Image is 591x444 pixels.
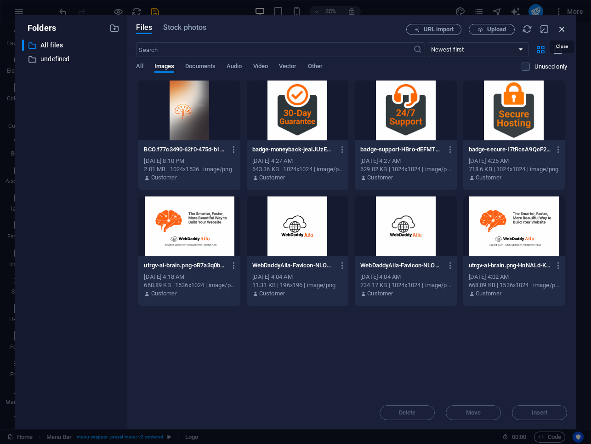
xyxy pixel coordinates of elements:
input: Search [136,42,413,57]
span: Images [154,61,175,74]
i: Reload [522,24,532,34]
p: Folders [22,22,56,34]
div: [DATE] 4:04 AM [360,273,451,281]
p: badge-secure-I7tRcsA9QcF29GFcMTtBNg.png [469,145,551,154]
div: undefined [22,53,119,65]
div: [DATE] 4:27 AM [360,157,451,165]
button: URL import [406,24,461,35]
div: 11.31 KB | 196x196 | image/png [252,281,343,289]
p: Customer [151,173,177,182]
div: [DATE] 4:27 AM [252,157,343,165]
div: [DATE] 4:04 AM [252,273,343,281]
p: badge-support-HBro-dEFMTE_SUcvGnGLJg.png [360,145,443,154]
span: Vector [279,61,297,74]
div: 718.6 KB | 1024x1024 | image/png [469,165,559,173]
p: Customer [151,289,177,298]
i: Minimize [540,24,550,34]
span: All [136,61,143,74]
span: Video [253,61,268,74]
div: 668.89 KB | 1536x1024 | image/png [469,281,559,289]
p: WebDaddyAila-Favicon-NLOD1LkTZc1uU2rvpFghog.png [360,261,443,270]
p: utrgv-ai-brain.png-oR7a3q0bzdIIKl6rX_XLDg.png [144,261,226,270]
div: [DATE] 4:18 AM [144,273,234,281]
p: utrgv-ai-brain.png-HnNALd-KSqlRYayRxP-2nQ.png [469,261,551,270]
p: All files [40,40,103,51]
p: undefined [40,54,103,64]
div: 643.36 KB | 1024x1024 | image/png [252,165,343,173]
div: [DATE] 4:02 AM [469,273,559,281]
p: badge-moneyback-jealJUzENcDRCTz3NsLV9w.png [252,145,335,154]
p: Customer [259,289,285,298]
p: Displays only files that are not in use on the website. Files added during this session can still... [534,63,567,71]
div: [DATE] 4:25 AM [469,157,559,165]
button: Upload [469,24,515,35]
div: 2.01 MB | 1024x1536 | image/png [144,165,234,173]
p: Customer [367,173,393,182]
p: Customer [476,289,501,298]
div: 629.02 KB | 1024x1024 | image/png [360,165,451,173]
span: Stock photos [163,22,206,33]
div: 734.17 KB | 1024x1024 | image/png [360,281,451,289]
div: [DATE] 8:10 PM [144,157,234,165]
i: Create new folder [109,23,119,33]
p: Customer [476,173,501,182]
p: BCO.f77c3490-62f0-475d-b1d7-edf6fe4bba31-JxnQrAfnkCu2t1qvHt-6eA.png [144,145,226,154]
span: Documents [185,61,216,74]
span: Other [308,61,323,74]
span: Upload [487,27,506,32]
span: URL import [424,27,454,32]
div: 668.89 KB | 1536x1024 | image/png [144,281,234,289]
div: ​ [22,40,24,51]
p: Customer [367,289,393,298]
p: WebDaddyAila-Favicon-NLOD1LkTZc1uU2rvpFghog-EfO5gmKvOidAp_IyiEBgaQ.png [252,261,335,270]
span: Audio [227,61,242,74]
p: Customer [259,173,285,182]
span: Files [136,22,152,33]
